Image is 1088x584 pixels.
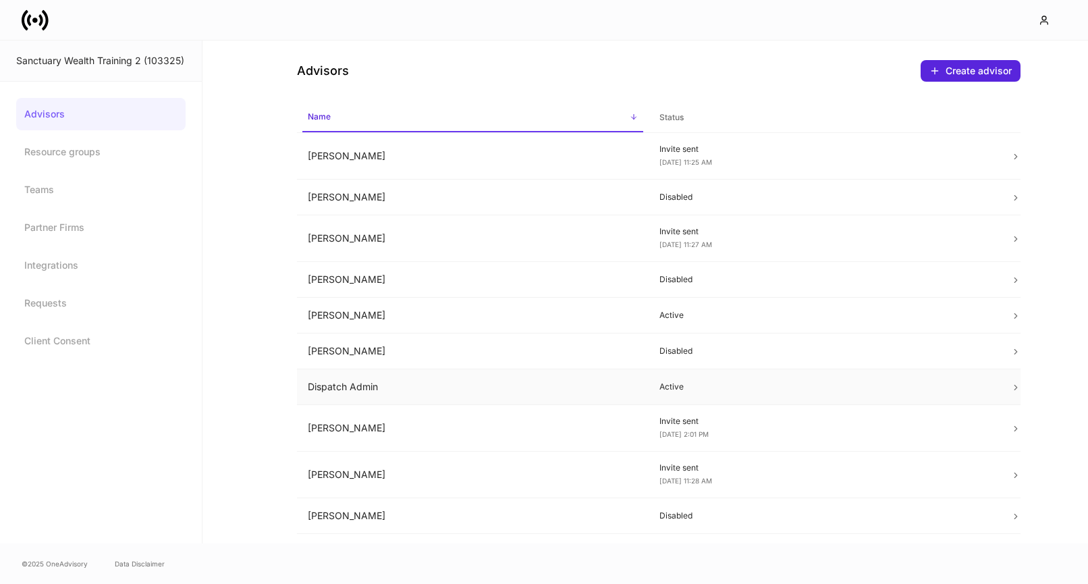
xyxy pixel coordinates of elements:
[297,334,649,369] td: [PERSON_NAME]
[297,262,649,298] td: [PERSON_NAME]
[659,462,989,473] p: Invite sent
[16,54,186,68] div: Sanctuary Wealth Training 2 (103325)
[659,158,712,166] span: [DATE] 11:25 AM
[22,558,88,569] span: © 2025 OneAdvisory
[297,498,649,534] td: [PERSON_NAME]
[659,192,989,203] p: Disabled
[302,103,643,132] span: Name
[659,381,989,392] p: Active
[946,64,1012,78] div: Create advisor
[297,215,649,262] td: [PERSON_NAME]
[659,226,989,237] p: Invite sent
[659,144,989,155] p: Invite sent
[654,104,995,132] span: Status
[16,211,186,244] a: Partner Firms
[16,287,186,319] a: Requests
[297,63,349,79] h4: Advisors
[659,111,684,124] h6: Status
[297,133,649,180] td: [PERSON_NAME]
[921,60,1021,82] button: Create advisor
[115,558,165,569] a: Data Disclaimer
[16,249,186,282] a: Integrations
[297,298,649,334] td: [PERSON_NAME]
[659,346,989,356] p: Disabled
[659,510,989,521] p: Disabled
[297,534,649,570] td: [PERSON_NAME]
[297,452,649,498] td: [PERSON_NAME]
[659,240,712,248] span: [DATE] 11:27 AM
[297,180,649,215] td: [PERSON_NAME]
[659,430,709,438] span: [DATE] 2:01 PM
[659,310,989,321] p: Active
[16,98,186,130] a: Advisors
[297,369,649,405] td: Dispatch Admin
[308,110,331,123] h6: Name
[297,405,649,452] td: [PERSON_NAME]
[659,274,989,285] p: Disabled
[659,416,989,427] p: Invite sent
[16,136,186,168] a: Resource groups
[16,325,186,357] a: Client Consent
[659,477,712,485] span: [DATE] 11:28 AM
[16,174,186,206] a: Teams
